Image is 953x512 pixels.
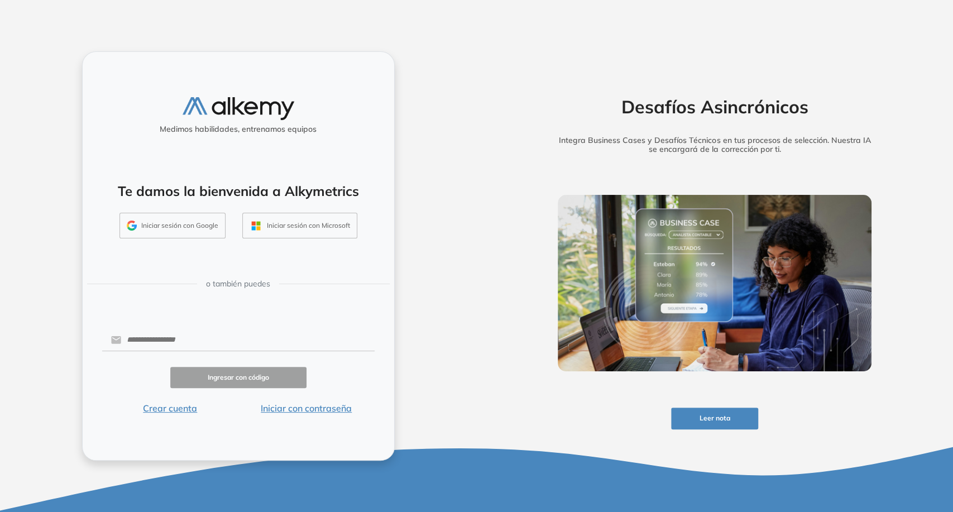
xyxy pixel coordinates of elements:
[752,382,953,512] div: Widget de chat
[558,195,871,371] img: img-more-info
[540,136,889,155] h5: Integra Business Cases y Desafíos Técnicos en tus procesos de selección. Nuestra IA se encargará ...
[170,367,307,389] button: Ingresar con código
[206,278,270,290] span: o también puedes
[87,125,390,134] h5: Medimos habilidades, entrenamos equipos
[97,183,380,199] h4: Te damos la bienvenida a Alkymetrics
[127,221,137,231] img: GMAIL_ICON
[250,219,262,232] img: OUTLOOK_ICON
[242,213,357,238] button: Iniciar sesión con Microsoft
[671,408,758,429] button: Leer nota
[540,96,889,117] h2: Desafíos Asincrónicos
[183,97,294,120] img: logo-alkemy
[119,213,226,238] button: Iniciar sesión con Google
[238,401,375,415] button: Iniciar con contraseña
[102,401,238,415] button: Crear cuenta
[752,382,953,512] iframe: Chat Widget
